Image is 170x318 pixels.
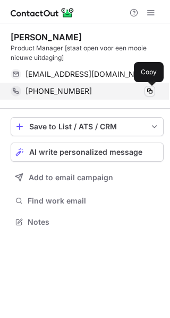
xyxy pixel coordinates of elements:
[11,32,82,42] div: [PERSON_NAME]
[29,173,113,182] span: Add to email campaign
[11,143,164,162] button: AI write personalized message
[11,117,164,136] button: save-profile-one-click
[11,168,164,187] button: Add to email campaign
[25,86,92,96] span: [PHONE_NUMBER]
[25,69,147,79] span: [EMAIL_ADDRESS][DOMAIN_NAME]
[11,215,164,229] button: Notes
[11,43,164,63] div: Product Manager [staat open voor een mooie nieuwe uitdaging]
[29,148,142,156] span: AI write personalized message
[28,217,159,227] span: Notes
[11,6,74,19] img: ContactOut v5.3.10
[28,196,159,206] span: Find work email
[29,122,145,131] div: Save to List / ATS / CRM
[11,193,164,208] button: Find work email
